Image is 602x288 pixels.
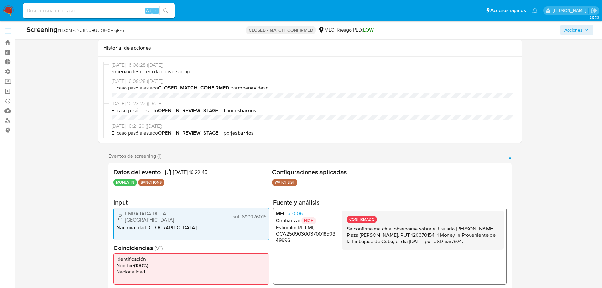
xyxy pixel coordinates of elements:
[112,68,143,75] b: robenavidesc
[23,7,175,15] input: Buscar usuario o caso...
[112,100,514,107] span: [DATE] 10:23:22 ([DATE])
[553,8,588,14] p: nicolas.tyrkiel@mercadolibre.com
[112,123,514,130] span: [DATE] 10:21:29 ([DATE])
[155,8,156,14] span: s
[490,7,526,14] span: Accesos rápidos
[238,84,268,91] b: robenavidesc
[112,68,514,75] span: cerró la conversación
[158,84,229,91] b: CLOSED_MATCH_CONFIRMED
[158,129,222,137] b: OPEN_IN_REVIEW_STAGE_I
[564,25,582,35] span: Acciones
[591,7,597,14] a: Salir
[318,27,334,34] div: MLC
[234,107,256,114] b: jesbarrios
[112,107,514,114] span: El caso pasó a estado por
[337,27,374,34] span: Riesgo PLD:
[112,130,514,137] span: El caso pasó a estado por
[146,8,151,14] span: Alt
[363,26,374,34] span: LOW
[532,8,538,13] a: Notificaciones
[112,62,514,69] span: [DATE] 16:08:28 ([DATE])
[58,27,124,34] span: # HS0M7dYU6NURUvD8e0VigPxo
[158,107,225,114] b: OPEN_IN_REVIEW_STAGE_III
[103,45,517,51] h1: Historial de acciones
[112,78,514,85] span: [DATE] 16:08:28 ([DATE])
[246,26,316,34] p: CLOSED - MATCH_CONFIRMED
[560,25,593,35] button: Acciones
[159,6,172,15] button: search-icon
[27,24,58,34] b: Screening
[112,84,514,91] span: El caso pasó a estado por
[231,129,254,137] b: jesbarrios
